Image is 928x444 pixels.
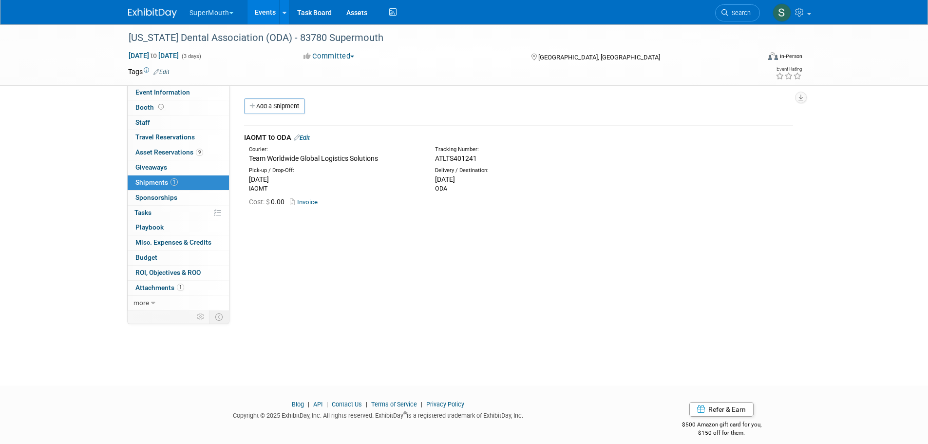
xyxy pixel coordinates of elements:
[249,146,420,154] div: Courier:
[128,251,229,265] a: Budget
[249,154,420,163] div: Team Worldwide Global Logistics Solutions
[135,118,150,126] span: Staff
[403,411,407,416] sup: ®
[135,238,211,246] span: Misc. Expenses & Credits
[128,130,229,145] a: Travel Reservations
[135,178,178,186] span: Shipments
[135,269,201,276] span: ROI, Objectives & ROO
[702,51,803,65] div: Event Format
[689,402,754,417] a: Refer & Earn
[128,85,229,100] a: Event Information
[249,167,420,174] div: Pick-up / Drop-Off:
[128,206,229,220] a: Tasks
[135,88,190,96] span: Event Information
[125,29,745,47] div: [US_STATE] Dental Association (ODA) - 83780 Supermouth
[435,174,606,184] div: [DATE]
[135,284,184,291] span: Attachments
[135,193,177,201] span: Sponsorships
[192,310,209,323] td: Personalize Event Tab Strip
[779,53,802,60] div: In-Person
[244,133,793,143] div: IAOMT to ODA
[196,149,203,156] span: 9
[128,8,177,18] img: ExhibitDay
[135,163,167,171] span: Giveaways
[128,51,179,60] span: [DATE] [DATE]
[332,401,362,408] a: Contact Us
[133,299,149,307] span: more
[538,54,660,61] span: [GEOGRAPHIC_DATA], [GEOGRAPHIC_DATA]
[643,429,800,437] div: $150 off for them.
[149,52,158,59] span: to
[128,235,229,250] a: Misc. Expenses & Credits
[249,174,420,184] div: [DATE]
[435,154,477,162] span: ATLTS401241
[418,401,425,408] span: |
[305,401,312,408] span: |
[728,9,751,17] span: Search
[643,414,800,437] div: $500 Amazon gift card for you,
[135,133,195,141] span: Travel Reservations
[426,401,464,408] a: Privacy Policy
[768,52,778,60] img: Format-Inperson.png
[313,401,322,408] a: API
[249,184,420,193] div: IAOMT
[773,3,791,22] img: Sam Murphy
[249,198,271,206] span: Cost: $
[156,103,166,111] span: Booth not reserved yet
[371,401,417,408] a: Terms of Service
[209,310,229,323] td: Toggle Event Tabs
[135,223,164,231] span: Playbook
[292,401,304,408] a: Blog
[128,145,229,160] a: Asset Reservations9
[715,4,760,21] a: Search
[135,103,166,111] span: Booth
[135,148,203,156] span: Asset Reservations
[435,146,653,154] div: Tracking Number:
[128,266,229,280] a: ROI, Objectives & ROO
[128,67,170,77] td: Tags
[249,198,288,206] span: 0.00
[181,53,201,59] span: (3 days)
[435,184,606,193] div: ODA
[135,253,157,261] span: Budget
[128,100,229,115] a: Booth
[153,69,170,76] a: Edit
[294,134,310,141] a: Edit
[324,401,330,408] span: |
[128,116,229,130] a: Staff
[290,198,322,206] a: Invoice
[128,220,229,235] a: Playbook
[128,191,229,205] a: Sponsorships
[300,51,358,61] button: Committed
[128,175,229,190] a: Shipments1
[776,67,802,72] div: Event Rating
[177,284,184,291] span: 1
[244,98,305,114] a: Add a Shipment
[128,160,229,175] a: Giveaways
[435,167,606,174] div: Delivery / Destination:
[128,296,229,310] a: more
[128,409,629,420] div: Copyright © 2025 ExhibitDay, Inc. All rights reserved. ExhibitDay is a registered trademark of Ex...
[363,401,370,408] span: |
[170,178,178,186] span: 1
[128,281,229,295] a: Attachments1
[134,209,152,216] span: Tasks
